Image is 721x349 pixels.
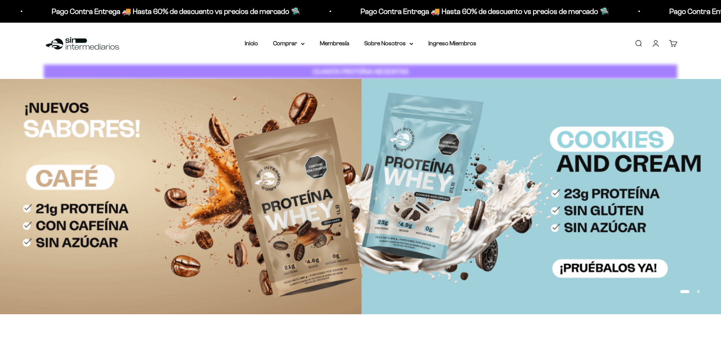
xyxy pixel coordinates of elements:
[364,39,413,48] summary: Sobre Nosotros
[245,40,258,46] a: Inicio
[320,40,349,46] a: Membresía
[428,40,476,46] a: Ingreso Miembros
[313,68,408,76] strong: CUANTA PROTEÍNA NECESITAS
[52,5,300,17] p: Pago Contra Entrega 🚚 Hasta 60% de descuento vs precios de mercado 🛸
[273,39,305,48] summary: Comprar
[360,5,609,17] p: Pago Contra Entrega 🚚 Hasta 60% de descuento vs precios de mercado 🛸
